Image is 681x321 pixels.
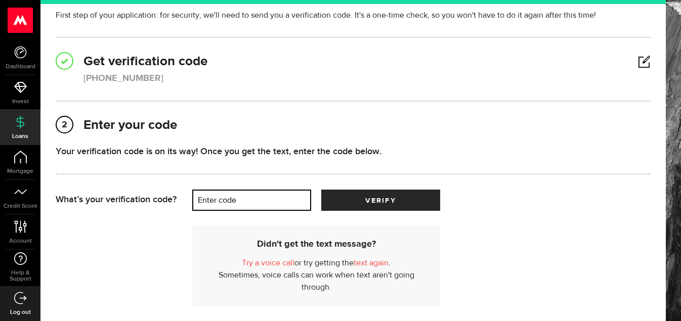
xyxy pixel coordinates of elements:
[321,190,440,211] button: verify
[242,259,294,267] a: Try a voice call
[205,239,428,294] div: or try getting the . Sometimes, voice calls can work when text aren't going through.
[57,117,72,133] span: 2
[56,53,651,71] h2: Get verification code
[56,117,651,134] h2: Enter your code
[56,190,192,211] div: What’s your verification code?
[205,239,428,250] h6: Didn't get the text message?
[8,4,38,34] button: Open LiveChat chat widget
[83,72,163,85] div: [PHONE_NUMBER]
[56,10,651,22] p: First step of your application: for security, we'll need to send you a verification code. It's a ...
[56,145,651,158] div: Your verification code is on its way! Once you get the text, enter the code below.
[365,197,396,204] span: verify
[192,190,311,211] label: Enter code
[354,259,389,267] a: text again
